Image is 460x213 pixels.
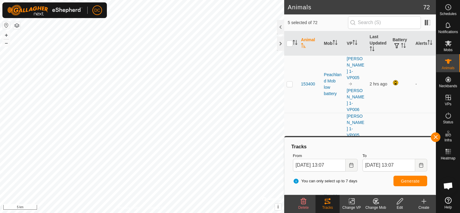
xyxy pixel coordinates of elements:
td: - [413,55,436,113]
div: Change Mob [364,205,388,210]
span: 72 [423,3,430,12]
span: Generate [401,179,420,184]
span: 6 Oct 2025, 1:10 pm [370,82,387,86]
th: VP [344,31,367,56]
a: Privacy Policy [118,205,141,211]
button: Generate [393,176,427,186]
button: Choose Date [346,159,358,171]
a: [PERSON_NAME] 1-VP005 [347,171,364,195]
img: Gallagher Logo [7,5,82,16]
span: Help [444,205,452,209]
button: i [275,204,281,210]
p-sorticon: Activate to sort [401,44,406,49]
button: – [3,39,10,47]
span: 5 selected of 72 [288,20,348,26]
span: Neckbands [439,84,457,88]
span: Heatmap [441,156,455,160]
div: Create [412,205,436,210]
span: Schedules [440,12,456,16]
p-sorticon: Activate to sort [427,41,432,46]
a: [PERSON_NAME] 1-VP006 [347,88,364,112]
span: Status [443,120,453,124]
td: - [413,113,436,170]
p-sorticon: Activate to sort [353,41,357,46]
label: From [293,153,358,159]
input: Search (S) [348,16,421,29]
div: Edit [388,205,412,210]
th: Battery [390,31,413,56]
div: Change VP [340,205,364,210]
span: Infra [444,138,452,142]
img: to [348,82,353,86]
span: VPs [445,102,451,106]
button: Reset Map [3,22,10,29]
button: Choose Date [415,159,427,171]
button: + [3,32,10,39]
span: Animals [442,66,455,70]
span: 153400 [301,81,315,87]
div: Peachland Mob [324,135,342,148]
div: Tracks [315,205,340,210]
a: Contact Us [148,205,166,211]
span: Mobs [444,48,452,52]
th: Mob [322,31,344,56]
label: To [362,153,427,159]
a: [PERSON_NAME] 1-VP005 [347,114,364,137]
td: - [390,113,413,170]
div: Tracks [291,143,430,150]
th: Last Updated [367,31,390,56]
p-sorticon: Activate to sort [370,47,375,52]
div: Open chat [439,177,457,195]
th: Animal [299,31,322,56]
button: Map Layers [13,22,20,29]
span: Delete [298,205,309,210]
p-sorticon: Activate to sort [293,41,297,46]
div: Peachland Mob low battery [324,72,342,97]
p-sorticon: Activate to sort [301,44,306,49]
h2: Animals [288,4,423,11]
span: DC [94,7,100,14]
th: Alerts [413,31,436,56]
a: Help [436,195,460,211]
span: You can only select up to 7 days [293,178,357,184]
span: Notifications [438,30,458,34]
p-sorticon: Activate to sort [333,41,337,46]
a: [PERSON_NAME] 1-VP005 [347,56,364,80]
span: i [278,204,279,209]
